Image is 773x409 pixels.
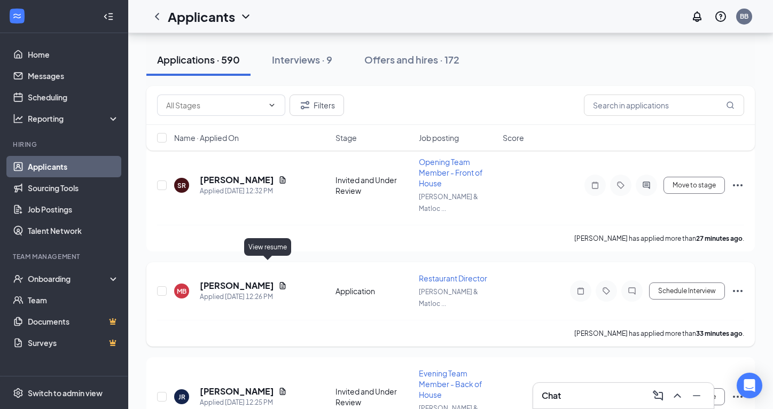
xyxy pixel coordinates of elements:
svg: WorkstreamLogo [12,11,22,21]
a: Messages [28,65,119,86]
svg: ChevronUp [671,389,684,402]
svg: QuestionInfo [714,10,727,23]
a: Home [28,44,119,65]
button: Move to stage [663,177,725,194]
div: Reporting [28,113,120,124]
div: MB [177,287,186,296]
svg: Document [278,387,287,396]
svg: Filter [299,99,311,112]
svg: Ellipses [731,285,744,297]
div: Hiring [13,140,117,149]
svg: Document [278,176,287,184]
span: Restaurant Director [419,273,487,283]
a: SurveysCrown [28,332,119,353]
h5: [PERSON_NAME] [200,174,274,186]
div: Applications · 590 [157,53,240,66]
div: Interviews · 9 [272,53,332,66]
span: [PERSON_NAME] & Matloc ... [419,193,478,213]
a: Job Postings [28,199,119,220]
div: Team Management [13,252,117,261]
a: Applicants [28,156,119,177]
span: Job posting [419,132,459,143]
h3: Chat [542,390,561,402]
div: Switch to admin view [28,388,103,398]
svg: ChevronDown [268,101,276,109]
svg: Ellipses [731,390,744,403]
svg: Document [278,281,287,290]
span: Score [503,132,524,143]
svg: Collapse [103,11,114,22]
svg: Analysis [13,113,24,124]
div: Open Intercom Messenger [737,373,762,398]
svg: ChevronDown [239,10,252,23]
button: Schedule Interview [649,282,725,300]
a: Sourcing Tools [28,177,119,199]
div: Applied [DATE] 12:26 PM [200,292,287,302]
div: Offers and hires · 172 [364,53,459,66]
div: Application [335,286,413,296]
svg: Tag [614,181,627,190]
span: Evening Team Member - Back of House [419,368,482,399]
div: Applied [DATE] 12:32 PM [200,186,287,196]
svg: Notifications [691,10,704,23]
svg: ActiveChat [640,181,653,190]
h1: Applicants [168,7,235,26]
svg: ChevronLeft [151,10,163,23]
svg: Ellipses [731,179,744,192]
svg: Tag [600,287,613,295]
span: Name · Applied On [174,132,239,143]
a: Team [28,289,119,311]
span: Opening Team Member - Front of House [419,157,483,188]
p: [PERSON_NAME] has applied more than . [574,234,744,243]
div: SR [177,181,186,190]
svg: UserCheck [13,273,24,284]
svg: Note [574,287,587,295]
a: Scheduling [28,86,119,108]
b: 33 minutes ago [696,329,743,337]
button: ComposeMessage [650,387,667,404]
button: Minimize [688,387,705,404]
input: Search in applications [584,95,744,116]
b: 27 minutes ago [696,234,743,242]
p: [PERSON_NAME] has applied more than . [574,329,744,338]
div: Applied [DATE] 12:25 PM [200,397,287,408]
svg: Settings [13,388,24,398]
span: [PERSON_NAME] & Matloc ... [419,288,478,308]
div: JR [178,392,185,402]
a: Talent Network [28,220,119,241]
h5: [PERSON_NAME] [200,280,274,292]
svg: MagnifyingGlass [726,101,735,109]
div: Invited and Under Review [335,386,413,407]
button: ChevronUp [669,387,686,404]
svg: Note [589,181,602,190]
div: View resume [244,238,291,256]
svg: Minimize [690,389,703,402]
input: All Stages [166,99,263,111]
div: Onboarding [28,273,110,284]
svg: ChatInactive [626,287,638,295]
span: Stage [335,132,357,143]
button: Filter Filters [290,95,344,116]
h5: [PERSON_NAME] [200,386,274,397]
div: BB [740,12,748,21]
a: DocumentsCrown [28,311,119,332]
div: Invited and Under Review [335,175,413,196]
svg: ComposeMessage [652,389,665,402]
